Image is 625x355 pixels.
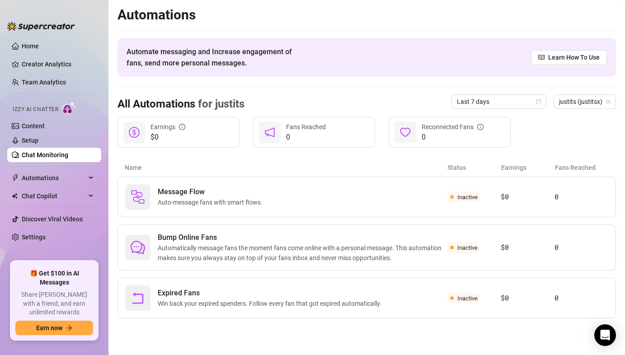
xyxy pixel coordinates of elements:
[501,293,555,304] article: $0
[457,95,541,108] span: Last 7 days
[150,132,185,143] span: $0
[22,189,86,203] span: Chat Copilot
[127,46,301,69] span: Automate messaging and Increase engagement of fans, send more personal messages.
[22,215,83,223] a: Discover Viral Videos
[594,324,616,346] div: Open Intercom Messenger
[125,163,447,173] article: Name
[422,132,484,143] span: 0
[195,98,244,110] span: for justits
[536,99,541,104] span: calendar
[12,174,19,182] span: thunderbolt
[286,132,326,143] span: 0
[158,299,385,308] span: Win back your expired spenders. Follow every fan that got expired automatically.
[457,244,478,251] span: Inactive
[13,105,58,114] span: Izzy AI Chatter
[548,52,600,62] span: Learn How To Use
[15,290,93,317] span: Share [PERSON_NAME] with a friend, and earn unlimited rewards
[457,194,478,201] span: Inactive
[538,54,545,61] span: read
[22,137,38,144] a: Setup
[15,269,93,287] span: 🎁 Get $100 in AI Messages
[12,193,18,199] img: Chat Copilot
[531,50,607,65] a: Learn How To Use
[150,122,185,132] div: Earnings
[7,22,75,31] img: logo-BBDzfeDw.svg
[286,123,326,131] span: Fans Reached
[22,57,94,71] a: Creator Analytics
[22,151,68,159] a: Chat Monitoring
[158,243,447,263] span: Automatically message fans the moment fans come online with a personal message. This automation m...
[131,291,145,305] span: rollback
[22,79,66,86] a: Team Analytics
[559,95,611,108] span: justits (justitsx)
[22,42,39,50] a: Home
[22,171,86,185] span: Automations
[158,288,385,299] span: Expired Fans
[422,122,484,132] div: Reconnected Fans
[66,325,72,331] span: arrow-right
[131,190,145,204] img: svg%3e
[501,242,555,253] article: $0
[158,232,447,243] span: Bump Online Fans
[447,163,501,173] article: Status
[555,242,608,253] article: 0
[457,295,478,302] span: Inactive
[129,127,140,138] span: dollar
[501,192,555,202] article: $0
[555,163,609,173] article: Fans Reached
[501,163,555,173] article: Earnings
[477,124,484,130] span: info-circle
[158,197,266,207] span: Auto-message fans with smart flows.
[555,192,608,202] article: 0
[117,6,616,23] h2: Automations
[22,122,45,130] a: Content
[606,99,611,104] span: team
[62,102,76,115] img: AI Chatter
[131,240,145,255] span: comment
[36,324,62,332] span: Earn now
[22,234,46,241] a: Settings
[555,293,608,304] article: 0
[179,124,185,130] span: info-circle
[264,127,275,138] span: notification
[117,97,244,112] h3: All Automations
[158,187,266,197] span: Message Flow
[400,127,411,138] span: heart
[15,321,93,335] button: Earn nowarrow-right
